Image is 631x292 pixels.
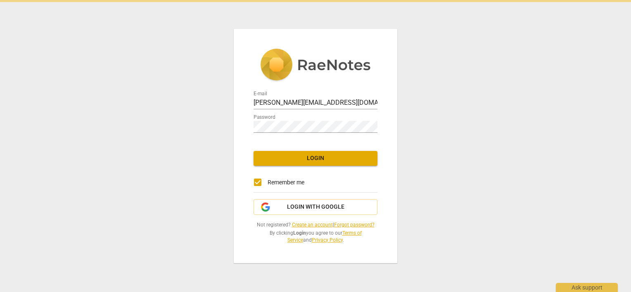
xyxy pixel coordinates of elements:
[293,230,306,236] b: Login
[556,283,618,292] div: Ask support
[254,199,377,215] button: Login with Google
[268,178,304,187] span: Remember me
[287,203,344,211] span: Login with Google
[260,49,371,82] img: 5ac2273c67554f335776073100b6d88f.svg
[254,230,377,243] span: By clicking you agree to our and .
[254,151,377,166] button: Login
[312,237,343,243] a: Privacy Policy
[334,222,375,228] a: Forgot password?
[292,222,333,228] a: Create an account
[254,92,267,97] label: E-mail
[254,221,377,228] span: Not registered? |
[287,230,362,243] a: Terms of Service
[260,154,371,162] span: Login
[254,115,275,120] label: Password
